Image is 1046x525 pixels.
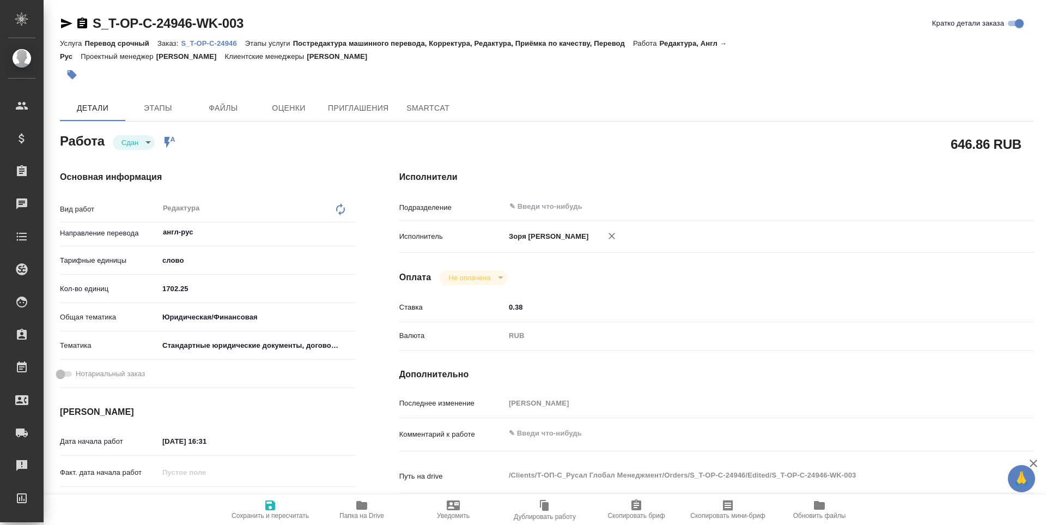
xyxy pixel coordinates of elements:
[350,231,352,233] button: Open
[156,52,225,61] p: [PERSON_NAME]
[81,52,156,61] p: Проектный менеджер
[60,467,159,478] p: Факт. дата начала работ
[932,18,1004,29] span: Кратко детали заказа
[132,101,184,115] span: Этапы
[232,512,309,520] span: Сохранить и пересчитать
[181,39,245,47] p: S_T-OP-C-24946
[682,494,774,525] button: Скопировать мини-бриф
[76,17,89,30] button: Скопировать ссылку
[399,368,1034,381] h4: Дополнительно
[1008,465,1035,492] button: 🙏
[399,271,431,284] h4: Оплата
[774,494,865,525] button: Обновить файлы
[60,130,105,150] h2: Работа
[307,52,375,61] p: [PERSON_NAME]
[591,494,682,525] button: Скопировать бриф
[60,17,73,30] button: Скопировать ссылку для ЯМессенджера
[499,494,591,525] button: Дублировать работу
[399,471,505,482] p: Путь на drive
[245,39,293,47] p: Этапы услуги
[600,224,624,248] button: Удалить исполнителя
[60,204,159,215] p: Вид работ
[440,270,507,285] div: Сдан
[508,200,941,213] input: ✎ Введи что-нибудь
[60,228,159,239] p: Направление перевода
[60,39,84,47] p: Услуга
[402,101,454,115] span: SmartCat
[60,436,159,447] p: Дата начала работ
[76,369,145,379] span: Нотариальный заказ
[113,135,155,150] div: Сдан
[445,273,494,282] button: Не оплачена
[1012,467,1031,490] span: 🙏
[159,251,356,270] div: слово
[224,494,316,525] button: Сохранить и пересчитать
[607,512,665,520] span: Скопировать бриф
[505,299,981,315] input: ✎ Введи что-нибудь
[159,336,356,355] div: Стандартные юридические документы, договоры, уставы
[399,330,505,341] p: Валюта
[60,406,356,419] h4: [PERSON_NAME]
[339,512,384,520] span: Папка на Drive
[60,255,159,266] p: Тарифные единицы
[505,395,981,411] input: Пустое поле
[328,101,389,115] span: Приглашения
[408,494,499,525] button: Уведомить
[690,512,765,520] span: Скопировать мини-бриф
[157,39,181,47] p: Заказ:
[399,171,1034,184] h4: Исполнители
[60,312,159,323] p: Общая тематика
[60,340,159,351] p: Тематика
[399,202,505,213] p: Подразделение
[66,101,119,115] span: Детали
[60,171,356,184] h4: Основная информация
[437,512,470,520] span: Уведомить
[60,63,84,87] button: Добавить тэг
[399,429,505,440] p: Комментарий к работе
[159,281,356,297] input: ✎ Введи что-нибудь
[159,433,254,449] input: ✎ Введи что-нибудь
[93,16,244,31] a: S_T-OP-C-24946-WK-003
[514,513,576,521] span: Дублировать работу
[181,38,245,47] a: S_T-OP-C-24946
[793,512,846,520] span: Обновить файлы
[118,138,142,147] button: Сдан
[975,206,977,208] button: Open
[84,39,157,47] p: Перевод срочный
[197,101,250,115] span: Файлы
[951,135,1021,153] h2: 646.86 RUB
[225,52,307,61] p: Клиентские менеджеры
[159,308,356,327] div: Юридическая/Финансовая
[633,39,660,47] p: Работа
[316,494,408,525] button: Папка на Drive
[399,302,505,313] p: Ставка
[263,101,315,115] span: Оценки
[159,464,254,480] input: Пустое поле
[505,231,589,242] p: Зоря [PERSON_NAME]
[399,231,505,242] p: Исполнитель
[293,39,633,47] p: Постредактура машинного перевода, Корректура, Редактура, Приёмка по качеству, Перевод
[159,493,254,509] input: ✎ Введи что-нибудь
[399,398,505,409] p: Последнее изменение
[505,466,981,485] textarea: /Clients/Т-ОП-С_Русал Глобал Менеджмент/Orders/S_T-OP-C-24946/Edited/S_T-OP-C-24946-WK-003
[505,327,981,345] div: RUB
[60,283,159,294] p: Кол-во единиц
